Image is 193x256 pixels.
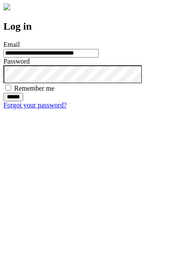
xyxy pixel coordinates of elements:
label: Remember me [14,85,54,92]
label: Password [3,58,30,65]
img: logo-4e3dc11c47720685a147b03b5a06dd966a58ff35d612b21f08c02c0306f2b779.png [3,3,10,10]
a: Forgot your password? [3,101,66,109]
h2: Log in [3,21,190,32]
label: Email [3,41,20,48]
